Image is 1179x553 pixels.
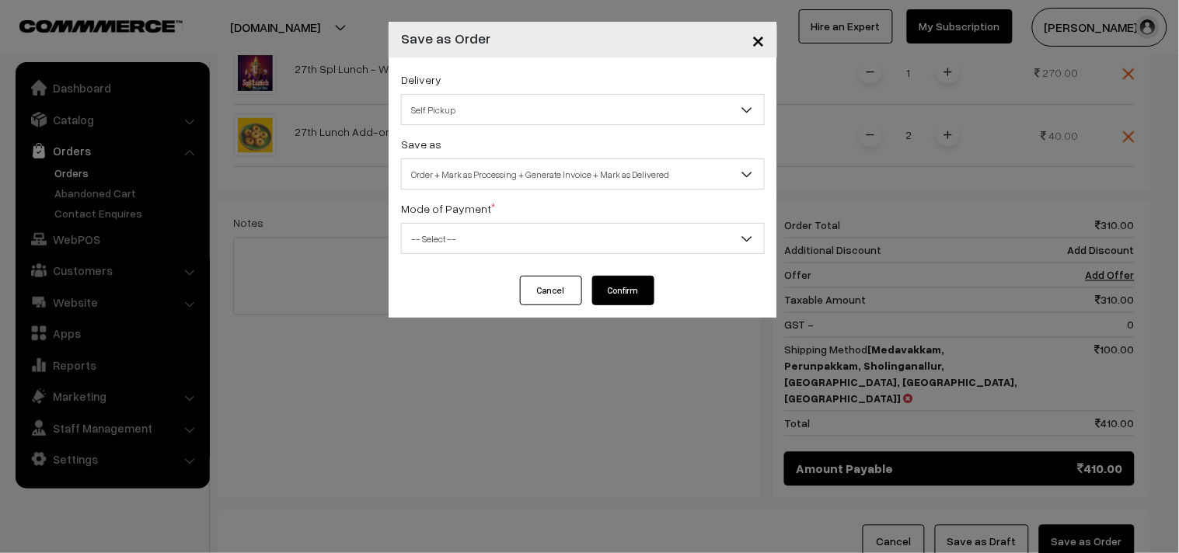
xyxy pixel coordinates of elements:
h4: Save as Order [401,28,490,49]
label: Save as [401,136,441,152]
button: Confirm [592,276,654,305]
span: Self Pickup [402,96,764,123]
span: Order + Mark as Processing + Generate Invoice + Mark as Delivered [402,161,764,188]
span: × [752,25,765,54]
span: Self Pickup [401,94,765,125]
label: Mode of Payment [401,200,495,217]
span: Order + Mark as Processing + Generate Invoice + Mark as Delivered [401,158,765,190]
button: Cancel [520,276,582,305]
label: Delivery [401,71,441,88]
span: -- Select -- [402,225,764,252]
span: -- Select -- [401,223,765,254]
button: Close [739,16,777,64]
